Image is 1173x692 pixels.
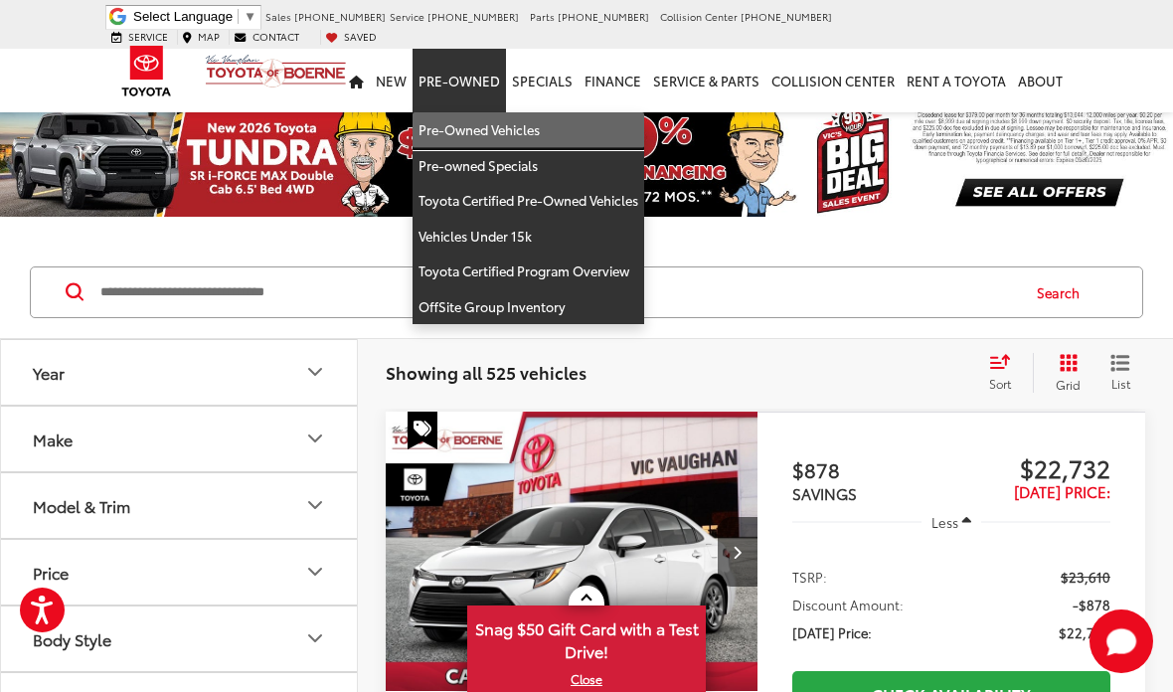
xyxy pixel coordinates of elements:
div: Make [33,430,73,448]
button: Select sort value [979,353,1033,393]
a: Pre-owned Specials [413,148,644,184]
button: Toggle Chat Window [1089,609,1153,673]
a: Service [106,30,173,44]
span: [PHONE_NUMBER] [741,9,832,24]
span: SAVINGS [792,482,857,504]
a: My Saved Vehicles [320,30,382,44]
a: Pre-Owned Vehicles [413,112,644,148]
span: Service [128,29,168,44]
span: Sort [989,375,1011,392]
button: PricePrice [1,540,359,605]
a: Rent a Toyota [901,49,1012,112]
span: Special [408,412,437,449]
div: Year [33,363,65,382]
span: ▼ [244,9,256,24]
div: Body Style [303,626,327,650]
span: Select Language [133,9,233,24]
span: List [1110,375,1130,392]
button: Search [1018,267,1108,317]
span: Less [931,513,958,531]
div: Price [303,560,327,584]
button: YearYear [1,340,359,405]
span: Map [198,29,220,44]
a: About [1012,49,1069,112]
span: $22,732 [1059,622,1110,642]
a: Toyota Certified Program Overview [413,254,644,289]
span: Collision Center [660,9,738,24]
div: 2025 Toyota Corolla LE 0 [385,412,759,691]
span: Showing all 525 vehicles [386,360,586,384]
span: Service [390,9,424,24]
a: Home [343,49,370,112]
span: Grid [1056,376,1081,393]
span: [PHONE_NUMBER] [427,9,519,24]
button: Body StyleBody Style [1,606,359,671]
img: Vic Vaughan Toyota of Boerne [205,54,347,88]
span: Sales [265,9,291,24]
span: Parts [530,9,555,24]
span: [PHONE_NUMBER] [558,9,649,24]
img: Toyota [109,39,184,103]
div: Make [303,427,327,450]
a: Specials [506,49,579,112]
span: -$878 [1073,595,1110,614]
span: $22,732 [951,452,1110,482]
input: Search by Make, Model, or Keyword [98,268,1018,316]
button: MakeMake [1,407,359,471]
div: Year [303,360,327,384]
div: Price [33,563,69,582]
a: Vehicles Under 15k [413,219,644,255]
a: Map [177,30,225,44]
div: Body Style [33,629,111,648]
span: $878 [792,454,951,484]
span: [DATE] Price: [792,622,872,642]
span: Saved [344,29,377,44]
a: Finance [579,49,647,112]
a: Pre-Owned [413,49,506,112]
a: 2025 Toyota Corolla LE2025 Toyota Corolla LE2025 Toyota Corolla LE2025 Toyota Corolla LE [385,412,759,691]
span: [PHONE_NUMBER] [294,9,386,24]
button: Grid View [1033,353,1095,393]
span: ​ [238,9,239,24]
svg: Start Chat [1089,609,1153,673]
div: Model & Trim [303,493,327,517]
a: New [370,49,413,112]
span: Discount Amount: [792,595,904,614]
div: Model & Trim [33,496,130,515]
span: $23,610 [1061,567,1110,587]
a: OffSite Group Inventory [413,289,644,324]
a: Contact [229,30,304,44]
button: Model & TrimModel & Trim [1,473,359,538]
a: Collision Center [765,49,901,112]
a: Service & Parts: Opens in a new tab [647,49,765,112]
button: List View [1095,353,1145,393]
span: Contact [252,29,299,44]
button: Less [922,504,981,540]
a: Select Language​ [133,9,256,24]
a: Toyota Certified Pre-Owned Vehicles [413,183,644,219]
button: Next image [718,517,757,587]
span: Snag $50 Gift Card with a Test Drive! [469,607,704,668]
span: TSRP: [792,567,827,587]
span: [DATE] Price: [1014,480,1110,502]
